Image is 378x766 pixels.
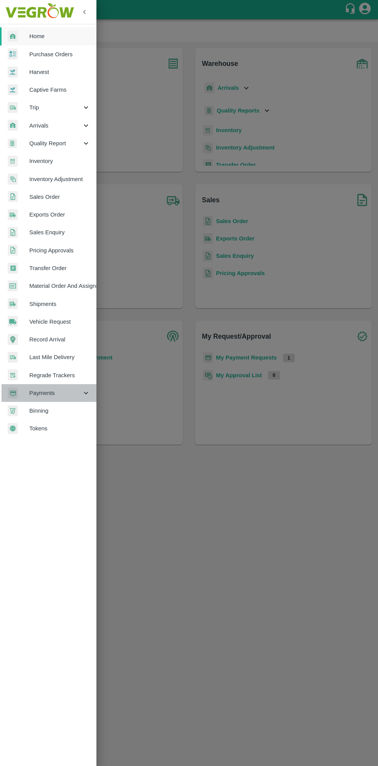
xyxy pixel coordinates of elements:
span: Transfer Order [29,264,90,272]
span: Regrade Trackers [29,371,90,380]
img: sales [8,227,18,238]
img: harvest [8,84,18,96]
img: recordArrival [8,334,18,345]
img: inventory [8,173,18,185]
span: Inventory [29,157,90,165]
img: whInventory [8,156,18,167]
span: Tokens [29,424,90,433]
img: reciept [8,49,18,60]
span: Home [29,32,90,40]
span: Arrivals [29,121,82,130]
img: whArrival [8,120,18,131]
img: centralMaterial [8,281,18,292]
img: whTracker [8,370,18,381]
img: sales [8,245,18,256]
img: tokens [8,423,18,434]
img: whTransfer [8,263,18,274]
span: Sales Enquiry [29,228,90,237]
img: qualityReport [8,139,17,148]
span: Material Order And Assignment [29,282,90,290]
img: sales [8,191,18,202]
span: Captive Farms [29,86,90,94]
span: Binning [29,407,90,415]
img: whArrival [8,31,18,42]
img: vehicle [8,316,18,327]
img: payment [8,388,18,399]
span: Purchase Orders [29,50,90,59]
span: Sales Order [29,193,90,201]
span: Shipments [29,300,90,308]
span: Inventory Adjustment [29,175,90,183]
img: shipments [8,298,18,309]
img: delivery [8,102,18,113]
img: shipments [8,209,18,220]
span: Record Arrival [29,335,90,344]
span: Vehicle Request [29,317,90,326]
img: bin [8,405,18,416]
span: Last Mile Delivery [29,353,90,361]
span: Harvest [29,68,90,76]
span: Quality Report [29,139,82,148]
img: harvest [8,66,18,78]
span: Payments [29,389,82,397]
span: Pricing Approvals [29,246,90,255]
span: Trip [29,103,82,112]
img: delivery [8,352,18,363]
span: Exports Order [29,210,90,219]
